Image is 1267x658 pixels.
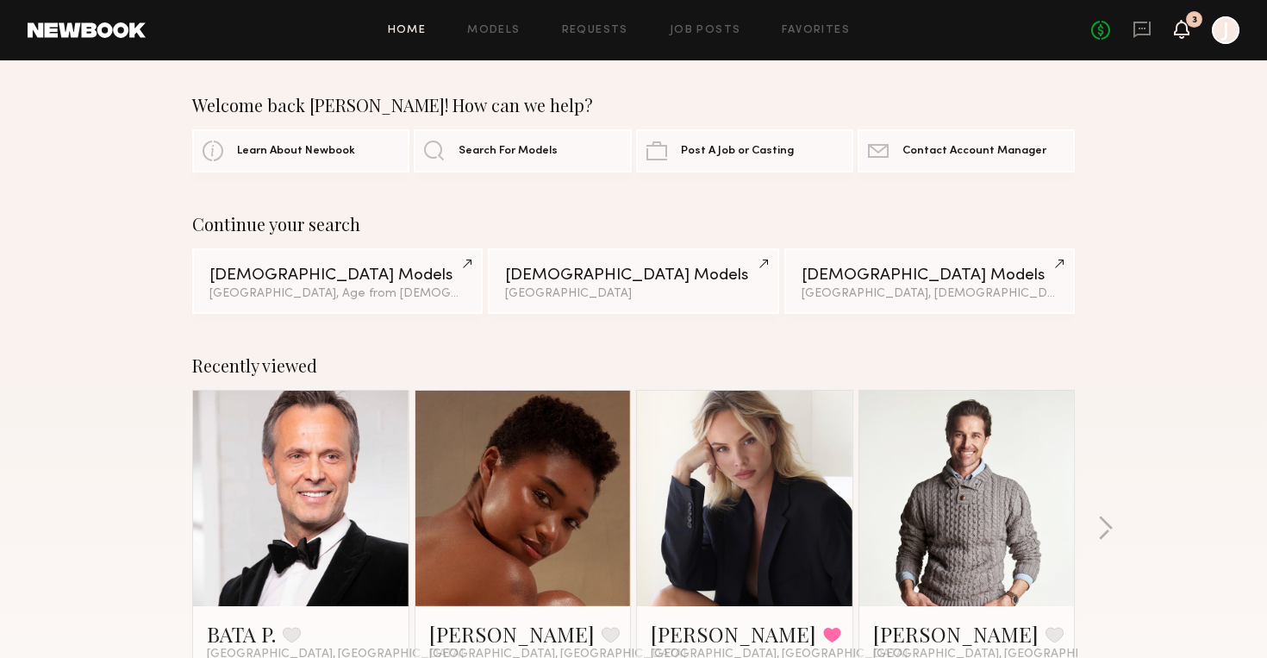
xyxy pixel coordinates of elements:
a: Learn About Newbook [192,129,409,172]
a: [DEMOGRAPHIC_DATA] Models[GEOGRAPHIC_DATA], Age from [DEMOGRAPHIC_DATA]. [192,248,483,314]
a: [DEMOGRAPHIC_DATA] Models[GEOGRAPHIC_DATA] [488,248,778,314]
a: J [1212,16,1239,44]
a: [DEMOGRAPHIC_DATA] Models[GEOGRAPHIC_DATA], [DEMOGRAPHIC_DATA] / [DEMOGRAPHIC_DATA] [784,248,1075,314]
div: [DEMOGRAPHIC_DATA] Models [209,267,465,284]
div: [GEOGRAPHIC_DATA], [DEMOGRAPHIC_DATA] / [DEMOGRAPHIC_DATA] [802,288,1058,300]
a: Models [467,25,520,36]
a: Post A Job or Casting [636,129,853,172]
div: [GEOGRAPHIC_DATA], Age from [DEMOGRAPHIC_DATA]. [209,288,465,300]
a: [PERSON_NAME] [429,620,595,648]
a: Job Posts [670,25,741,36]
a: Favorites [782,25,850,36]
a: Home [388,25,427,36]
a: Search For Models [414,129,631,172]
div: Welcome back [PERSON_NAME]! How can we help? [192,95,1075,116]
span: Post A Job or Casting [681,146,794,157]
div: [DEMOGRAPHIC_DATA] Models [505,267,761,284]
div: [GEOGRAPHIC_DATA] [505,288,761,300]
div: Continue your search [192,214,1075,235]
span: Contact Account Manager [902,146,1046,157]
a: [PERSON_NAME] [651,620,816,648]
a: BATA P. [207,620,276,648]
div: 3 [1192,16,1197,25]
span: Search For Models [459,146,558,157]
div: Recently viewed [192,355,1075,376]
div: [DEMOGRAPHIC_DATA] Models [802,267,1058,284]
a: Requests [562,25,628,36]
a: [PERSON_NAME] [873,620,1039,648]
span: Learn About Newbook [237,146,355,157]
a: Contact Account Manager [858,129,1075,172]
